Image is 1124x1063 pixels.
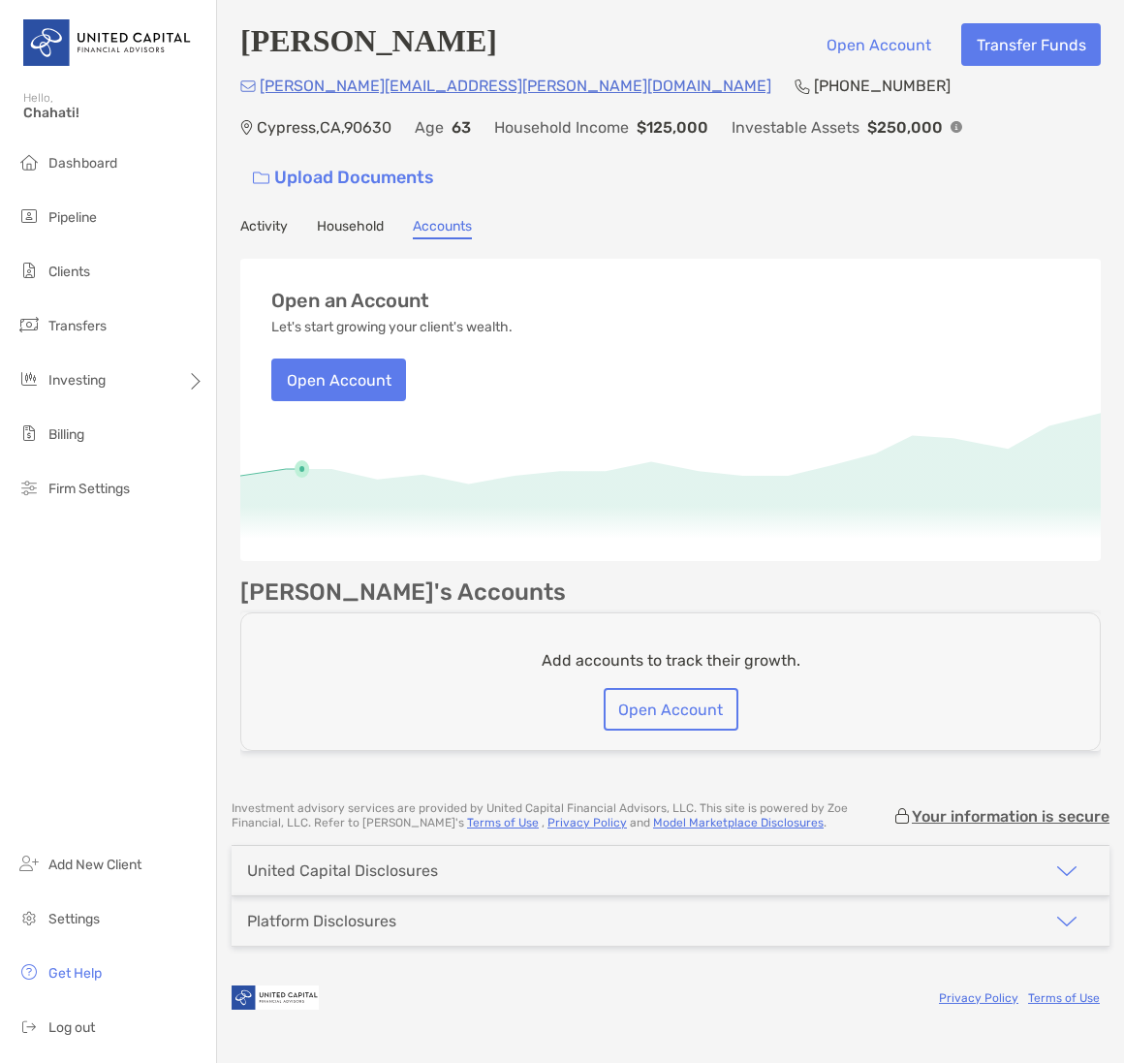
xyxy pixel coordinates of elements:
[17,960,41,984] img: get-help icon
[271,359,406,401] button: Open Account
[48,318,107,334] span: Transfers
[467,816,539,829] a: Terms of Use
[48,209,97,226] span: Pipeline
[1028,991,1100,1005] a: Terms of Use
[17,204,41,228] img: pipeline icon
[912,807,1109,826] p: Your information is secure
[271,290,429,312] h3: Open an Account
[961,23,1101,66] button: Transfer Funds
[271,320,513,335] p: Let's start growing your client's wealth.
[48,1019,95,1036] span: Log out
[317,218,384,239] a: Household
[17,150,41,173] img: dashboard icon
[240,580,566,605] p: [PERSON_NAME]'s Accounts
[240,218,288,239] a: Activity
[232,976,319,1019] img: company logo
[240,80,256,92] img: Email Icon
[23,105,204,121] span: Chahati!
[732,115,859,140] p: Investable Assets
[17,422,41,445] img: billing icon
[811,23,946,66] button: Open Account
[253,172,269,185] img: button icon
[240,120,253,136] img: Location Icon
[23,8,193,78] img: United Capital Logo
[637,115,708,140] p: $125,000
[1055,910,1078,933] img: icon arrow
[542,648,800,672] p: Add accounts to track their growth.
[17,852,41,875] img: add_new_client icon
[48,426,84,443] span: Billing
[48,372,106,389] span: Investing
[604,688,738,731] button: Open Account
[939,991,1018,1005] a: Privacy Policy
[48,481,130,497] span: Firm Settings
[240,23,497,66] h4: [PERSON_NAME]
[247,861,438,880] div: United Capital Disclosures
[240,157,447,199] a: Upload Documents
[17,259,41,282] img: clients icon
[48,857,141,873] span: Add New Client
[415,115,444,140] p: Age
[17,476,41,499] img: firm-settings icon
[1055,860,1078,883] img: icon arrow
[48,911,100,927] span: Settings
[795,78,810,94] img: Phone Icon
[17,906,41,929] img: settings icon
[48,264,90,280] span: Clients
[867,115,943,140] p: $250,000
[247,912,396,930] div: Platform Disclosures
[17,367,41,391] img: investing icon
[814,74,951,98] p: [PHONE_NUMBER]
[232,801,892,830] p: Investment advisory services are provided by United Capital Financial Advisors, LLC . This site i...
[653,816,824,829] a: Model Marketplace Disclosures
[17,1015,41,1038] img: logout icon
[547,816,627,829] a: Privacy Policy
[494,115,629,140] p: Household Income
[951,121,962,133] img: Info Icon
[48,965,102,982] span: Get Help
[260,74,771,98] p: [PERSON_NAME][EMAIL_ADDRESS][PERSON_NAME][DOMAIN_NAME]
[413,218,472,239] a: Accounts
[452,115,471,140] p: 63
[48,155,117,172] span: Dashboard
[257,115,391,140] p: Cypress , CA , 90630
[17,313,41,336] img: transfers icon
